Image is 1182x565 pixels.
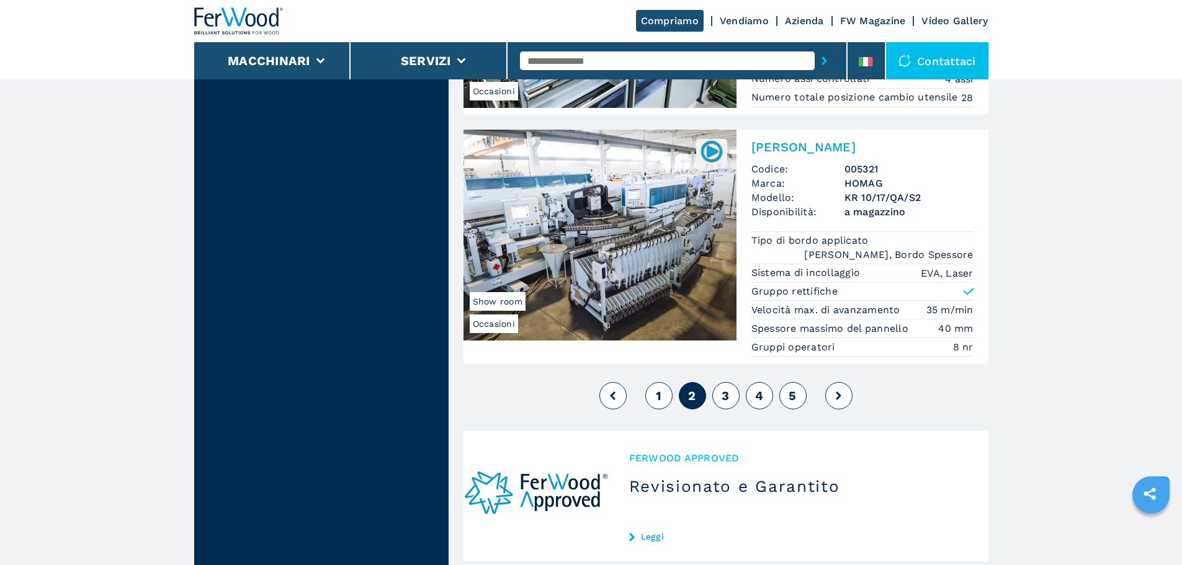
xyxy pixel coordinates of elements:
[921,15,988,27] a: Video Gallery
[751,176,844,190] span: Marca:
[926,303,974,317] em: 35 m/min
[1134,478,1165,509] a: sharethis
[938,321,973,336] em: 40 mm
[699,139,723,163] img: 005321
[779,382,807,409] button: 5
[751,340,838,354] p: Gruppi operatori
[886,42,988,79] div: Contattaci
[720,15,769,27] a: Vendiamo
[629,451,969,465] span: Ferwood Approved
[815,47,834,75] button: submit-button
[463,130,988,365] a: Bordatrice Singola HOMAG KR 10/17/QA/S2OccasioniShow room005321[PERSON_NAME]Codice:005321Marca:HO...
[636,10,704,32] a: Compriamo
[755,388,763,403] span: 4
[645,382,673,409] button: 1
[898,55,911,67] img: Contattaci
[228,53,310,68] button: Macchinari
[785,15,824,27] a: Azienda
[953,340,974,354] em: 8 nr
[844,205,974,219] span: a magazzino
[751,162,844,176] span: Codice:
[688,388,696,403] span: 2
[844,162,974,176] h3: 005321
[844,190,974,205] h3: KR 10/17/QA/S2
[1129,509,1173,556] iframe: Chat
[679,382,706,409] button: 2
[751,205,844,219] span: Disponibilità:
[751,190,844,205] span: Modello:
[722,388,729,403] span: 3
[463,130,737,340] img: Bordatrice Singola HOMAG KR 10/17/QA/S2
[401,53,451,68] button: Servizi
[470,314,518,333] span: Occasioni
[804,247,973,262] em: [PERSON_NAME], Bordo Spessore
[751,285,838,298] p: Gruppo rettifiche
[844,176,974,190] h3: HOMAG
[463,431,609,561] img: Revisionato e Garantito
[470,82,518,100] span: Occasioni
[921,266,974,280] em: EVA, Laser
[470,292,526,311] span: Show room
[789,388,796,403] span: 5
[712,382,740,409] button: 3
[629,532,969,541] a: Leggi
[629,476,969,496] h3: Revisionato e Garantito
[656,388,661,403] span: 1
[751,266,864,280] p: Sistema di incollaggio
[751,303,903,317] p: Velocità max. di avanzamento
[751,91,961,104] p: Numero totale posizione cambio utensile
[751,234,872,247] p: Tipo di bordo applicato
[961,91,974,105] em: 28
[746,382,773,409] button: 4
[751,140,974,154] h2: [PERSON_NAME]
[751,322,912,336] p: Spessore massimo del pannello
[194,7,284,35] img: Ferwood
[840,15,906,27] a: FW Magazine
